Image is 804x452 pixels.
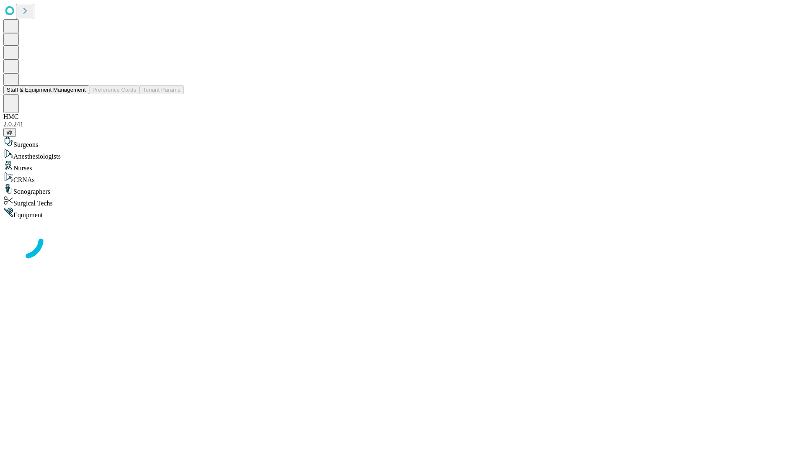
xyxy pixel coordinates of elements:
[3,207,801,219] div: Equipment
[3,85,89,94] button: Staff & Equipment Management
[3,121,801,128] div: 2.0.241
[3,113,801,121] div: HMC
[3,160,801,172] div: Nurses
[139,85,184,94] button: Tenant Params
[3,137,801,149] div: Surgeons
[3,184,801,195] div: Sonographers
[3,172,801,184] div: CRNAs
[7,129,13,136] span: @
[3,149,801,160] div: Anesthesiologists
[3,128,16,137] button: @
[3,195,801,207] div: Surgical Techs
[89,85,139,94] button: Preference Cards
